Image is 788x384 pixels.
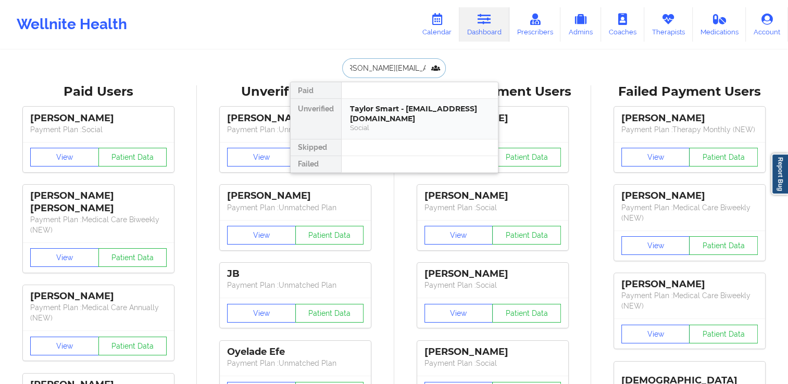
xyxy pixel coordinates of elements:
[644,7,693,42] a: Therapists
[509,7,561,42] a: Prescribers
[227,202,364,213] p: Payment Plan : Unmatched Plan
[621,325,690,343] button: View
[689,148,758,167] button: Patient Data
[291,139,341,156] div: Skipped
[227,226,296,245] button: View
[30,112,167,124] div: [PERSON_NAME]
[771,153,788,195] a: Report Bug
[560,7,601,42] a: Admins
[98,337,167,355] button: Patient Data
[30,302,167,323] p: Payment Plan : Medical Care Annually (NEW)
[598,84,781,100] div: Failed Payment Users
[424,358,561,368] p: Payment Plan : Social
[30,124,167,135] p: Payment Plan : Social
[350,104,490,123] div: Taylor Smart - [EMAIL_ADDRESS][DOMAIN_NAME]
[30,337,99,355] button: View
[492,304,561,323] button: Patient Data
[98,148,167,167] button: Patient Data
[227,124,364,135] p: Payment Plan : Unmatched Plan
[621,236,690,255] button: View
[621,290,758,311] p: Payment Plan : Medical Care Biweekly (NEW)
[621,190,758,202] div: [PERSON_NAME]
[204,84,386,100] div: Unverified Users
[424,280,561,290] p: Payment Plan : Social
[227,148,296,167] button: View
[621,278,758,290] div: [PERSON_NAME]
[98,248,167,267] button: Patient Data
[621,148,690,167] button: View
[350,123,490,132] div: Social
[621,112,758,124] div: [PERSON_NAME]
[693,7,746,42] a: Medications
[424,202,561,213] p: Payment Plan : Social
[227,346,364,358] div: Oyelade Efe
[601,7,644,42] a: Coaches
[227,304,296,323] button: View
[424,190,561,202] div: [PERSON_NAME]
[424,304,493,323] button: View
[295,304,364,323] button: Patient Data
[459,7,509,42] a: Dashboard
[30,214,167,235] p: Payment Plan : Medical Care Biweekly (NEW)
[689,325,758,343] button: Patient Data
[227,268,364,280] div: JB
[621,124,758,135] p: Payment Plan : Therapy Monthly (NEW)
[424,346,561,358] div: [PERSON_NAME]
[227,358,364,368] p: Payment Plan : Unmatched Plan
[291,99,341,139] div: Unverified
[492,148,561,167] button: Patient Data
[621,202,758,223] p: Payment Plan : Medical Care Biweekly (NEW)
[227,112,364,124] div: [PERSON_NAME]
[424,268,561,280] div: [PERSON_NAME]
[30,190,167,214] div: [PERSON_NAME] [PERSON_NAME]
[30,148,99,167] button: View
[30,248,99,267] button: View
[291,156,341,173] div: Failed
[424,226,493,245] button: View
[291,82,341,99] div: Paid
[30,290,167,302] div: [PERSON_NAME]
[295,226,364,245] button: Patient Data
[492,226,561,245] button: Patient Data
[227,190,364,202] div: [PERSON_NAME]
[227,280,364,290] p: Payment Plan : Unmatched Plan
[746,7,788,42] a: Account
[7,84,190,100] div: Paid Users
[415,7,459,42] a: Calendar
[689,236,758,255] button: Patient Data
